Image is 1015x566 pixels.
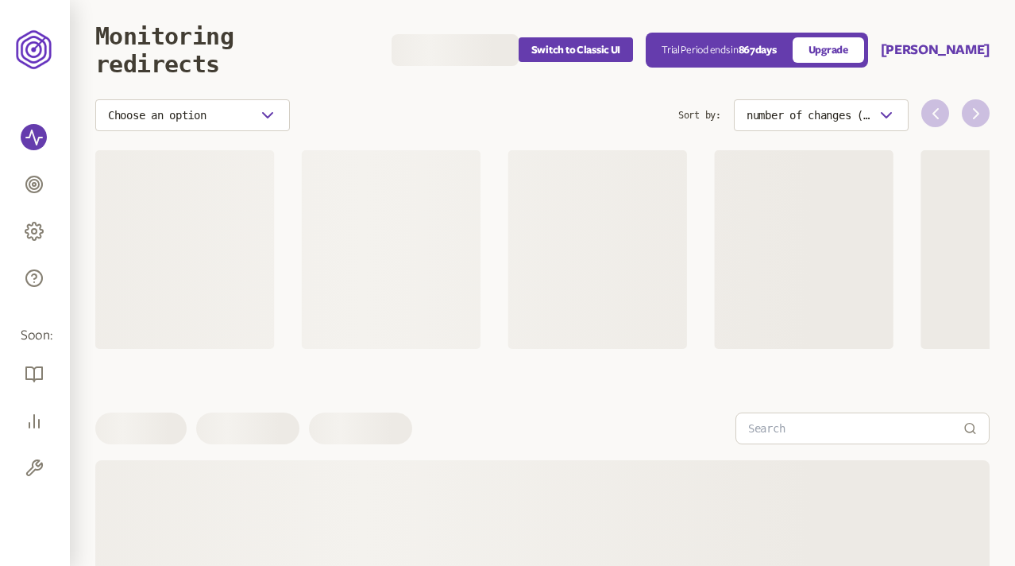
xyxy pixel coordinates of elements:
p: Trial Period ends in [662,44,776,56]
button: Choose an option [95,99,290,131]
span: Choose an option [108,109,206,122]
span: Soon: [21,327,49,345]
button: [PERSON_NAME] [881,41,990,60]
span: 867 days [739,45,777,56]
button: Switch to Classic UI [519,37,633,62]
a: Upgrade [793,37,864,63]
button: number of changes (high-low) [734,99,909,131]
span: number of changes (high-low) [747,109,870,122]
span: Sort by: [678,99,721,131]
h1: Monitoring redirects [95,22,372,78]
input: Search [748,413,963,444]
